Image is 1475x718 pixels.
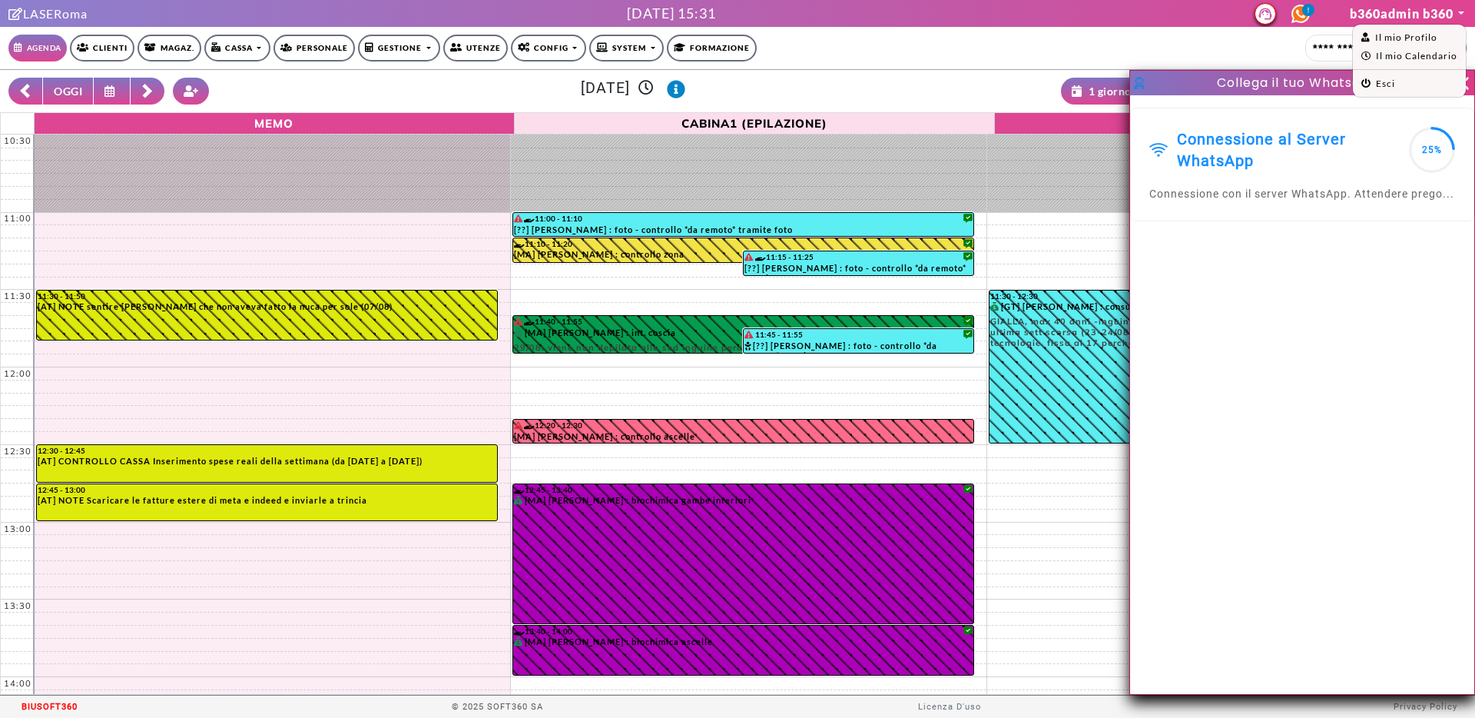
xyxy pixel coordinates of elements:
div: 12:45 - 13:40 [514,485,973,494]
a: Personale [273,35,355,61]
i: Clicca per andare alla pagina di firma [8,8,23,20]
div: 12:00 [1,368,35,379]
span: Connessione con il server WhatsApp. Attendere prego... [1149,188,1454,200]
a: Utenze [443,35,508,61]
div: 10:30 [1,135,35,146]
span: Memo [38,115,510,131]
a: Cassa [204,35,270,61]
span: 29/08: viene non depilata alla sed inguine perchè aveva letto il mess ma secondo lei era meglio c... [514,337,973,374]
i: PAGATO [514,637,525,646]
div: [??] [PERSON_NAME] : foto - controllo *da remoto* tramite foto [514,224,973,236]
a: b360admin b360 [1350,6,1466,21]
div: 25 % [1409,145,1455,155]
span: Collega il tuo Whatsapp [1217,74,1379,91]
div: 12:30 - 12:45 [38,446,496,455]
span: CABINA2 (consulenze) [999,115,1471,131]
a: Esci [1361,78,1395,89]
a: Magaz. [138,35,201,61]
div: 14:00 [1,678,35,689]
span: CABINA1 (epilazione) [519,115,990,131]
input: Cerca cliente... [1305,35,1405,61]
span: wifi [1149,141,1168,159]
i: PAGATO [514,496,525,504]
i: PAGATO [514,328,525,337]
div: [??] [PERSON_NAME] : foto - controllo *da remoto* tramite foto [744,341,973,353]
i: Il cliente ha degli insoluti [514,317,522,325]
span: GIALLA, max 40 anni -inguine, gambe complete e ascelle. mai laser, fa sempre la ceretta, ultima s... [990,311,1450,348]
div: 11:00 - 11:10 [514,214,973,224]
div: 11:30 - 12:30 [990,291,1450,301]
div: [MA] [PERSON_NAME] : biochimica ascelle [514,637,973,651]
div: [MA] [PERSON_NAME] : controllo ascelle [514,431,973,443]
a: SYSTEM [589,35,664,61]
div: [MA] [PERSON_NAME] : int. coscia [514,327,973,353]
i: Il cliente ha degli insoluti [744,253,753,261]
div: 11:45 - 11:55 [744,330,973,340]
div: [DATE] 15:31 [627,3,716,24]
button: Crea nuovo contatto rapido [173,78,210,105]
i: Il cliente ha degli insoluti [744,331,753,338]
div: 11:10 - 11:20 [514,239,973,248]
a: Formazione [667,35,757,61]
div: 11:40 - 11:55 [514,317,973,327]
a: Clienti [70,35,134,61]
div: [GT] [PERSON_NAME] : consulenza - diagnosi [990,301,1450,348]
a: Agenda [8,35,67,61]
div: 11:30 [1,291,35,301]
h3: [DATE] [218,79,1048,98]
a: Il mio Calendario [1361,50,1457,61]
div: [AT] NOTE Scaricare le fatture estere di meta e indeed e inviarle a trincia [38,495,496,505]
i: Il cliente ha degli insoluti [514,421,522,429]
div: 1 giorno [1072,83,1132,99]
h4: Connessione al Server WhatsApp [1177,128,1397,171]
i: Il cliente ha degli insoluti [514,214,522,222]
div: 11:30 - 11:50 [38,291,496,301]
button: OGGI [42,78,94,105]
div: [MA] [PERSON_NAME] : controllo zona [514,249,973,262]
div: 11:15 - 11:25 [744,252,973,262]
div: [??] [PERSON_NAME] : foto - controllo *da remoto* tramite foto [744,263,973,275]
div: 13:40 - 14:00 [514,627,973,636]
div: 12:20 - 12:30 [514,420,973,430]
div: 12:45 - 13:00 [38,485,496,494]
a: Clicca per andare alla pagina di firmaLASERoma [8,6,88,21]
a: Licenza D'uso [918,702,981,712]
a: Config [511,35,586,61]
div: 13:30 [1,600,35,611]
div: 11:00 [1,213,35,224]
div: [AT] NOTE sentire [PERSON_NAME] che non aveva fatto la nuca per sole (07/08) [38,301,496,311]
div: 12:30 [1,446,35,457]
a: Privacy Policy [1394,702,1457,712]
div: 13:00 [1,524,35,534]
a: Gestione [358,35,439,61]
div: [AT] CONTROLLO CASSA Inserimento spese reali della settimana (da [DATE] a [DATE]) [38,456,496,466]
i: PAGATO [990,302,1002,311]
div: [MA] [PERSON_NAME] : biochimica gambe inferiori [514,495,973,510]
a: Il mio Profilo [1361,32,1437,43]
